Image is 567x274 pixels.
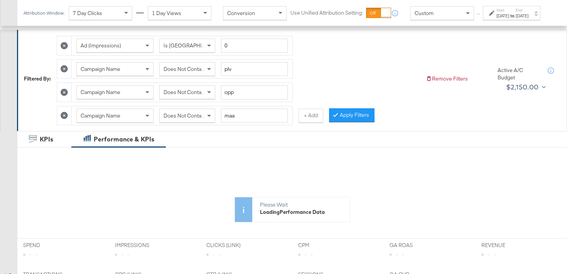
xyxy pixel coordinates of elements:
div: Active A/C Budget [498,67,540,81]
span: Ad (Impressions) [81,42,121,49]
div: Attribution Window: [23,10,65,16]
div: [DATE] [496,13,509,19]
div: Performance & KPIs [94,135,154,144]
span: Does Not Contain [164,112,206,119]
label: Use Unified Attribution Setting: [290,9,363,17]
span: Conversion [227,10,255,17]
span: ↑ [475,13,482,16]
span: 7 Day Clicks [73,10,102,17]
button: $2,150.00 [503,81,547,93]
span: Campaign Name [81,89,120,96]
button: Apply Filters [329,108,375,122]
span: Is [GEOGRAPHIC_DATA] [164,42,223,49]
div: Filtered By: [24,75,51,82]
label: Start: [496,8,509,13]
span: 1 Day Views [152,10,181,17]
label: End: [516,8,528,13]
span: Campaign Name [81,66,120,72]
button: + Add [299,109,323,123]
span: Custom [415,10,434,17]
strong: to [509,13,516,18]
input: Enter a search term [221,109,288,123]
div: [DATE] [516,13,528,19]
div: $2,150.00 [506,81,539,93]
span: Does Not Contain [164,89,206,96]
input: Enter a search term [221,85,288,99]
div: KPIs [40,135,53,144]
input: Enter a search term [221,62,288,76]
input: Enter a number [221,39,288,53]
button: Remove Filters [426,75,468,82]
span: Does Not Contain [164,66,206,72]
span: Campaign Name [81,112,120,119]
